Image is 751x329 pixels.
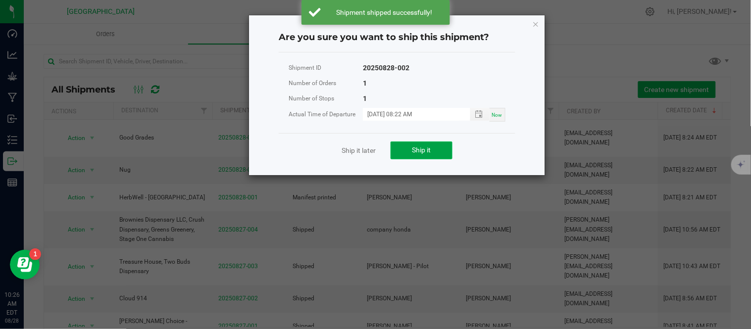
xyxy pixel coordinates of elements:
[412,146,431,154] span: Ship it
[363,77,367,90] div: 1
[289,108,363,121] div: Actual Time of Departure
[363,93,367,105] div: 1
[29,248,41,260] iframe: Resource center unread badge
[289,62,363,74] div: Shipment ID
[342,145,376,155] a: Ship it later
[532,18,539,30] button: Close
[289,77,363,90] div: Number of Orders
[391,141,452,159] button: Ship it
[279,31,515,44] h4: Are you sure you want to ship this shipment?
[326,7,443,17] div: Shipment shipped successfully!
[10,250,40,280] iframe: Resource center
[363,108,460,120] input: MM/dd/yyyy HH:MM a
[363,62,409,74] div: 20250828-002
[289,93,363,105] div: Number of Stops
[492,112,502,118] span: Now
[470,108,490,120] span: Toggle popup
